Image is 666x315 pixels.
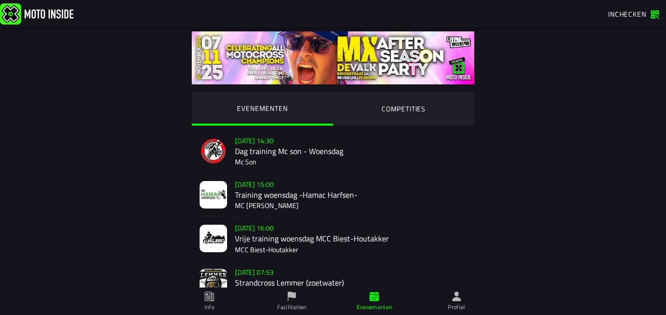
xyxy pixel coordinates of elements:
img: yS2mQ5x6lEcu9W3BfYyVKNTZoCZvkN0rRC6TzDTC.jpg [192,31,474,84]
img: event-image [200,225,227,252]
a: event-image[DATE] 16:00Vrije training woensdag MCC Biest-HoutakkerMCC Biest-Houtakker [192,217,474,261]
ion-label: Faciliteiten [277,303,306,312]
img: event-image [200,137,227,165]
a: event-image[DATE] 07:53Strandcross Lemmer (zoetwater)MC NOP "de Ruttense Brug" [192,261,474,305]
ion-label: Profiel [448,303,465,312]
img: event-image [200,269,227,296]
span: Inchecken [608,9,646,19]
a: Inchecken [603,5,664,22]
a: event-image[DATE] 14:30Dag training Mc son - WoensdagMc Son [192,130,474,173]
ion-label: Evenementen [357,303,392,312]
a: event-image[DATE] 15:00Training woensdag -Hamac Harfsen-MC [PERSON_NAME] [192,173,474,217]
ion-label: Info [205,303,214,312]
img: event-image [200,181,227,209]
